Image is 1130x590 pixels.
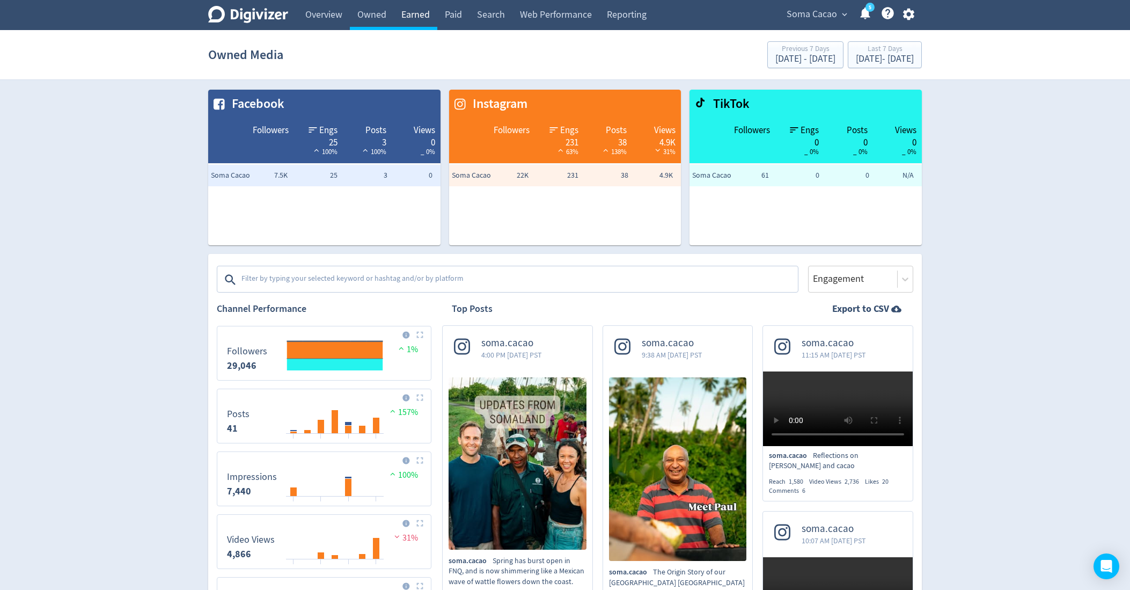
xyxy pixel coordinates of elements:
[287,500,300,508] text: 01/09
[208,90,441,245] table: customized table
[416,457,423,464] img: Placeholder
[421,147,435,156] span: _ 0%
[609,567,653,578] span: soma.cacao
[452,302,493,316] h2: Top Posts
[227,408,250,420] dt: Posts
[722,165,772,186] td: 61
[387,470,398,478] img: positive-performance.svg
[227,345,267,358] dt: Followers
[775,45,835,54] div: Previous 7 Days
[902,147,916,156] span: _ 0%
[311,147,337,156] span: 100%
[802,486,805,495] span: 6
[769,486,811,496] div: Comments
[449,90,681,245] table: customized table
[222,331,427,376] svg: Followers 0
[314,563,327,571] text: 03/09
[631,165,681,186] td: 4.9K
[287,438,300,445] text: 01/09
[222,456,427,501] svg: Impressions 7,440
[416,331,423,338] img: Placeholder
[342,438,355,445] text: 05/09
[449,377,586,550] img: Spring has burst open in FNQ, and is now shimmering like a Mexican wave of wattle flowers down th...
[481,337,542,349] span: soma.cacao
[642,349,702,360] span: 9:38 AM [DATE] PST
[802,523,866,535] span: soma.cacao
[340,165,390,186] td: 3
[692,170,735,181] span: Soma Cacao
[211,170,254,181] span: Soma Cacao
[832,302,889,316] strong: Export to CSV
[865,477,894,486] div: Likes
[222,394,427,439] svg: Posts 41
[397,136,435,145] div: 0
[540,136,578,145] div: 231
[342,500,355,508] text: 05/09
[481,349,542,360] span: 4:00 PM [DATE] PST
[467,95,527,113] span: Instagram
[416,394,423,401] img: Placeholder
[240,165,290,186] td: 7.5K
[299,136,337,145] div: 25
[387,470,418,480] span: 100%
[802,535,866,546] span: 10:07 AM [DATE] PST
[600,146,611,154] img: positive-performance-white.svg
[848,41,922,68] button: Last 7 Days[DATE]- [DATE]
[734,124,770,137] span: Followers
[769,477,809,486] div: Reach
[802,349,866,360] span: 11:15 AM [DATE] PST
[787,6,837,23] span: Soma Cacao
[416,582,423,589] img: Placeholder
[763,326,913,495] a: soma.cacao11:15 AM [DATE] PSTsoma.cacaoReflections on [PERSON_NAME] and cacaoReach1,580Video View...
[253,124,289,137] span: Followers
[227,422,238,435] strong: 41
[290,165,340,186] td: 25
[370,500,383,508] text: 07/09
[801,124,819,137] span: Engs
[227,485,251,498] strong: 7,440
[840,10,849,19] span: expand_more
[227,548,251,560] strong: 4,866
[708,95,750,113] span: TikTok
[769,450,813,461] span: soma.cacao
[772,165,821,186] td: 0
[396,344,407,352] img: positive-performance.svg
[390,165,440,186] td: 0
[226,95,284,113] span: Facebook
[314,500,327,508] text: 03/09
[781,136,819,145] div: 0
[365,124,386,137] span: Posts
[856,45,914,54] div: Last 7 Days
[789,477,803,486] span: 1,580
[560,124,578,137] span: Engs
[392,533,402,541] img: negative-performance.svg
[882,477,889,486] span: 20
[809,477,865,486] div: Video Views
[652,146,663,154] img: negative-performance-white.svg
[869,4,871,11] text: 5
[555,147,578,156] span: 63%
[416,520,423,527] img: Placeholder
[652,147,676,156] span: 31%
[689,90,922,245] table: customized table
[481,165,531,186] td: 22K
[581,165,631,186] td: 38
[830,136,868,145] div: 0
[311,146,322,154] img: positive-performance-white.svg
[370,438,383,445] text: 07/09
[222,519,427,564] svg: Video Views 4,866
[847,124,868,137] span: Posts
[227,359,256,372] strong: 29,046
[895,124,916,137] span: Views
[769,450,907,471] p: Reflections on [PERSON_NAME] and cacao
[637,136,676,145] div: 4.9K
[217,302,431,316] h2: Channel Performance
[654,124,676,137] span: Views
[775,54,835,64] div: [DATE] - [DATE]
[531,165,581,186] td: 231
[1094,553,1119,579] div: Open Intercom Messenger
[555,146,566,154] img: positive-performance-white.svg
[370,563,383,571] text: 07/09
[804,147,819,156] span: _ 0%
[494,124,530,137] span: Followers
